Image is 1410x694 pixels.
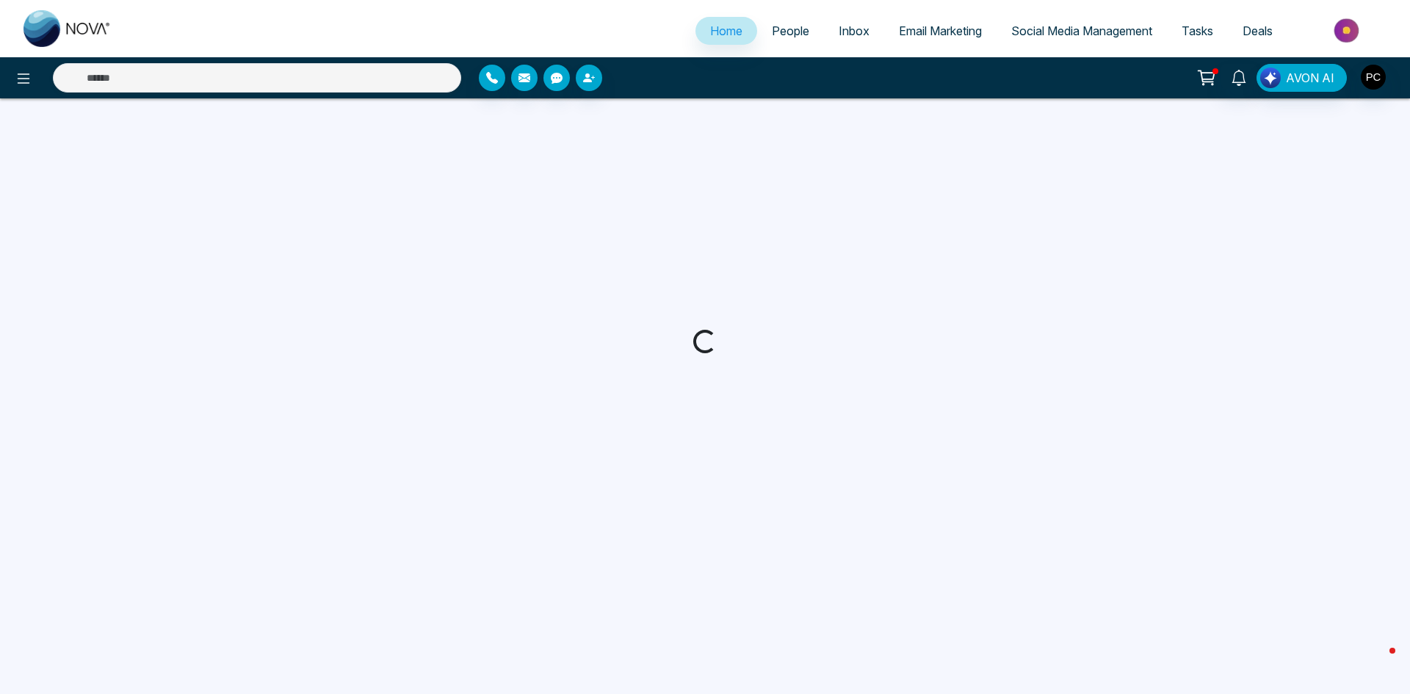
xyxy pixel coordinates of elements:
[1286,69,1334,87] span: AVON AI
[1257,64,1347,92] button: AVON AI
[899,24,982,38] span: Email Marketing
[710,24,742,38] span: Home
[757,17,824,45] a: People
[1011,24,1152,38] span: Social Media Management
[1295,14,1401,47] img: Market-place.gif
[839,24,869,38] span: Inbox
[23,10,112,47] img: Nova CRM Logo
[1360,644,1395,679] iframe: Intercom live chat
[1361,65,1386,90] img: User Avatar
[997,17,1167,45] a: Social Media Management
[1167,17,1228,45] a: Tasks
[824,17,884,45] a: Inbox
[695,17,757,45] a: Home
[772,24,809,38] span: People
[1182,24,1213,38] span: Tasks
[884,17,997,45] a: Email Marketing
[1243,24,1273,38] span: Deals
[1260,68,1281,88] img: Lead Flow
[1228,17,1287,45] a: Deals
